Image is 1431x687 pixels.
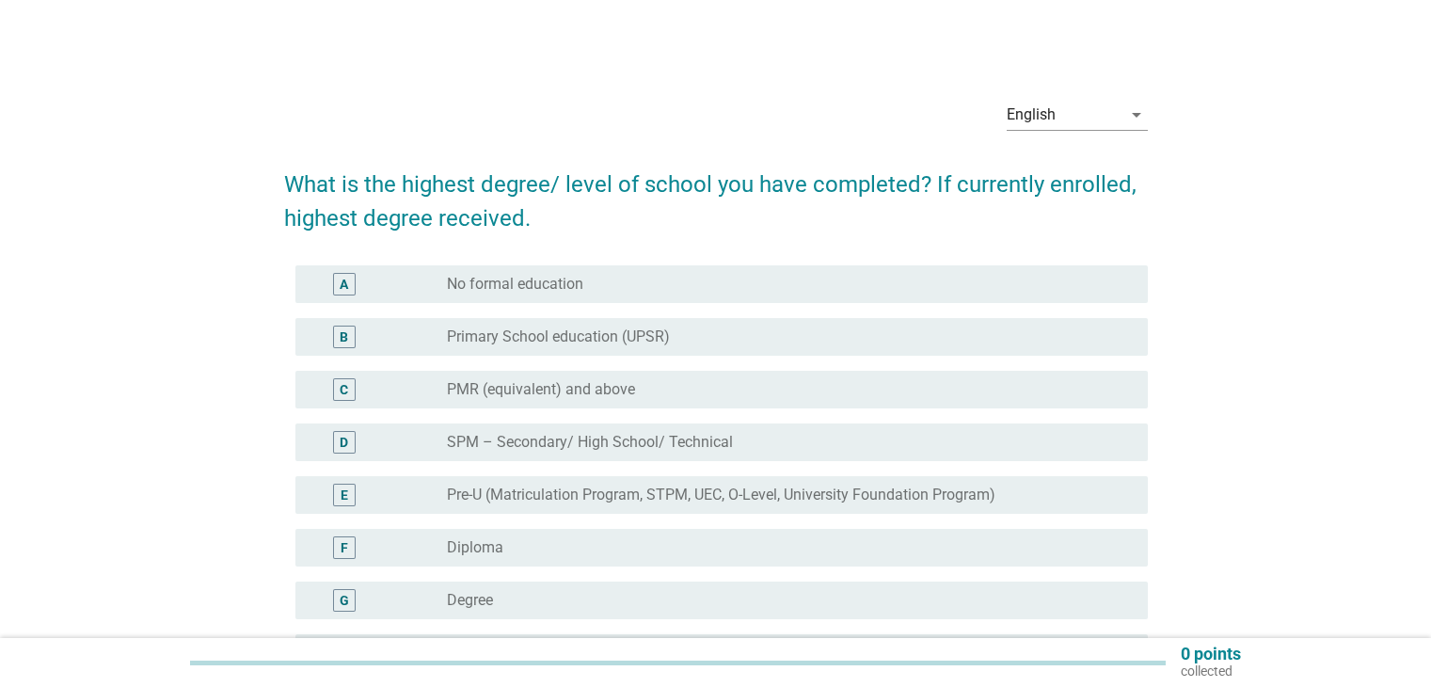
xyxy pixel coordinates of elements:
[340,433,348,453] div: D
[341,538,348,558] div: F
[340,328,348,347] div: B
[340,275,348,295] div: A
[447,538,503,557] label: Diploma
[1181,663,1241,679] p: collected
[284,149,1148,235] h2: What is the highest degree/ level of school you have completed? If currently enrolled, highest de...
[447,591,493,610] label: Degree
[447,486,995,504] label: Pre-U (Matriculation Program, STPM, UEC, O-Level, University Foundation Program)
[340,380,348,400] div: C
[1125,104,1148,126] i: arrow_drop_down
[447,433,733,452] label: SPM – Secondary/ High School/ Technical
[1007,106,1056,123] div: English
[447,328,670,346] label: Primary School education (UPSR)
[447,275,583,294] label: No formal education
[341,486,348,505] div: E
[1181,646,1241,663] p: 0 points
[447,380,635,399] label: PMR (equivalent) and above
[340,591,349,611] div: G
